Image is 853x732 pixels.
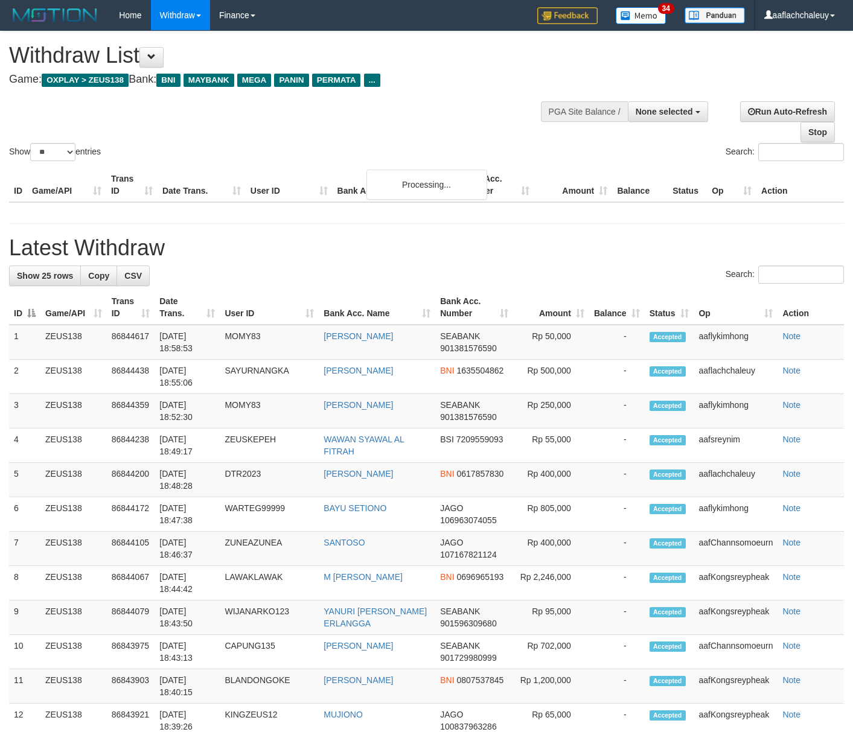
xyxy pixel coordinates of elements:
[694,497,778,532] td: aaflykimhong
[513,290,589,325] th: Amount: activate to sort column ascending
[758,143,844,161] input: Search:
[9,600,40,635] td: 9
[324,675,393,685] a: [PERSON_NAME]
[650,469,686,480] span: Accepted
[782,641,800,651] a: Note
[589,600,645,635] td: -
[156,74,180,87] span: BNI
[9,566,40,600] td: 8
[440,619,496,628] span: Copy 901596309680 to clipboard
[40,360,107,394] td: ZEUS138
[440,366,454,375] span: BNI
[106,168,158,202] th: Trans ID
[155,428,220,463] td: [DATE] 18:49:17
[155,635,220,669] td: [DATE] 18:43:13
[324,538,365,547] a: SANTOSO
[107,360,155,394] td: 86844438
[740,101,835,122] a: Run Auto-Refresh
[726,143,844,161] label: Search:
[9,266,81,286] a: Show 25 rows
[440,675,454,685] span: BNI
[220,600,319,635] td: WIJANARKO123
[589,360,645,394] td: -
[782,366,800,375] a: Note
[155,566,220,600] td: [DATE] 18:44:42
[9,236,844,260] h1: Latest Withdraw
[27,168,106,202] th: Game/API
[513,497,589,532] td: Rp 805,000
[440,572,454,582] span: BNI
[312,74,361,87] span: PERMATA
[155,532,220,566] td: [DATE] 18:46:37
[756,168,844,202] th: Action
[30,143,75,161] select: Showentries
[694,360,778,394] td: aaflachchaleuy
[40,290,107,325] th: Game/API: activate to sort column ascending
[9,428,40,463] td: 4
[440,606,480,616] span: SEABANK
[758,266,844,284] input: Search:
[440,550,496,559] span: Copy 107167821124 to clipboard
[274,74,308,87] span: PANIN
[440,653,496,663] span: Copy 901729980999 to clipboard
[440,434,454,444] span: BSI
[782,675,800,685] a: Note
[40,532,107,566] td: ZEUS138
[685,7,745,24] img: panduan.png
[726,266,844,284] label: Search:
[324,710,363,719] a: MUJIONO
[9,532,40,566] td: 7
[782,469,800,479] a: Note
[9,74,557,86] h4: Game: Bank:
[220,497,319,532] td: WARTEG99999
[107,394,155,428] td: 86844359
[589,463,645,497] td: -
[694,325,778,360] td: aaflykimhong
[220,635,319,669] td: CAPUNG135
[589,669,645,704] td: -
[589,325,645,360] td: -
[440,469,454,479] span: BNI
[650,366,686,377] span: Accepted
[456,366,503,375] span: Copy 1635504862 to clipboard
[668,168,707,202] th: Status
[184,74,234,87] span: MAYBANK
[782,503,800,513] a: Note
[694,635,778,669] td: aafChannsomoeurn
[612,168,668,202] th: Balance
[220,463,319,497] td: DTR2023
[440,343,496,353] span: Copy 901381576590 to clipboard
[589,532,645,566] td: -
[650,573,686,583] span: Accepted
[782,572,800,582] a: Note
[694,566,778,600] td: aafKongsreypheak
[440,722,496,731] span: Copy 100837963286 to clipboard
[694,394,778,428] td: aaflykimhong
[589,428,645,463] td: -
[440,400,480,410] span: SEABANK
[155,600,220,635] td: [DATE] 18:43:50
[645,290,694,325] th: Status: activate to sort column ascending
[650,401,686,411] span: Accepted
[107,635,155,669] td: 86843975
[220,532,319,566] td: ZUNEAZUNEA
[324,434,404,456] a: WAWAN SYAWAL AL FITRAH
[17,271,73,281] span: Show 25 rows
[440,331,480,341] span: SEABANK
[324,331,393,341] a: [PERSON_NAME]
[220,394,319,428] td: MOMY83
[650,607,686,617] span: Accepted
[694,428,778,463] td: aafsreynim
[107,600,155,635] td: 86844079
[694,463,778,497] td: aaflachchaleuy
[220,360,319,394] td: SAYURNANGKA
[246,168,333,202] th: User ID
[694,600,778,635] td: aafKongsreypheak
[155,394,220,428] td: [DATE] 18:52:30
[513,325,589,360] td: Rp 50,000
[107,428,155,463] td: 86844238
[650,676,686,686] span: Accepted
[440,412,496,422] span: Copy 901381576590 to clipboard
[513,428,589,463] td: Rp 55,000
[589,497,645,532] td: -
